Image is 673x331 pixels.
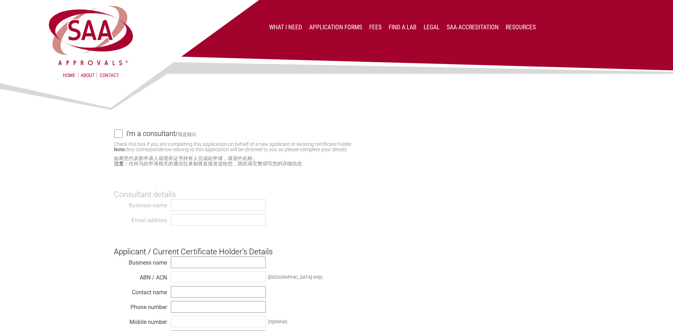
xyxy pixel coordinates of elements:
[269,24,302,31] a: What I Need
[78,72,97,78] a: About
[114,141,352,152] small: Check this box if you are completing this application on behalf of a new applicant or existing ce...
[114,215,167,222] div: Email address
[268,274,323,280] div: ([GEOGRAPHIC_DATA] only)
[506,24,536,31] a: Resources
[126,129,559,138] label: /
[114,302,167,309] div: Phone number
[114,156,559,166] small: 如果您代表新申请人或现有证书持有人完成此申请，请选中此框。 任何与此申请相关的通信往来都将直接发送给您，因此请完整填写您的详细信息.
[114,317,167,324] div: Mobile number
[309,24,362,31] a: Application Forms
[47,4,134,67] img: SAA Approvals
[114,178,271,199] h3: Consultant details
[114,200,167,207] div: Business name
[63,72,75,78] a: Home
[100,72,119,78] a: Contact
[447,24,499,31] a: SAA Accreditation
[114,147,126,152] strong: Note:
[178,132,196,137] small: 我是顾问
[268,319,287,324] div: (Optional)
[114,258,167,265] div: Business name
[424,24,440,31] a: Legal
[389,24,417,31] a: Find a lab
[126,126,175,141] h4: I'm a consultant
[114,161,129,166] strong: 注意：
[114,235,559,256] h3: Applicant / Current Certificate Holder’s Details
[369,24,382,31] a: Fees
[114,287,167,294] div: Contact name
[114,272,167,279] div: ABN / ACN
